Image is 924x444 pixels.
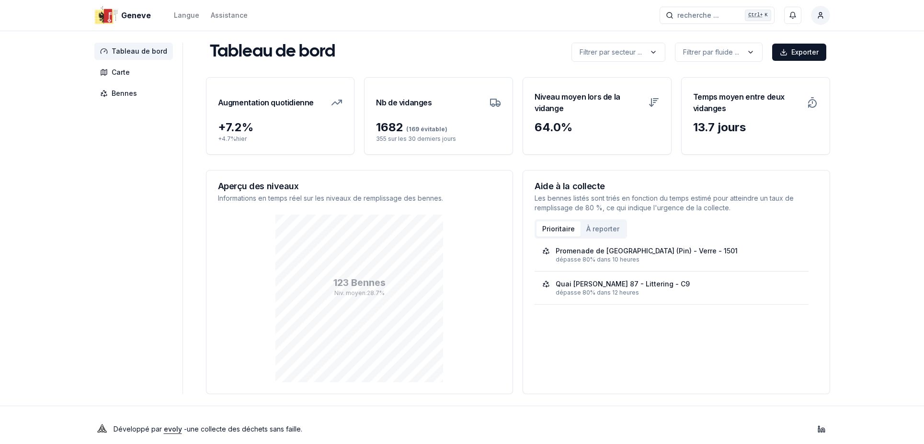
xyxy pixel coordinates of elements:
[94,10,155,21] a: Geneve
[535,120,660,135] div: 64.0 %
[542,279,801,296] a: Quai [PERSON_NAME] 87 - Littering - C9dépasse 80% dans 12 heures
[556,289,801,296] div: dépasse 80% dans 12 heures
[94,43,177,60] a: Tableau de bord
[218,182,502,191] h3: Aperçu des niveaux
[218,89,314,116] h3: Augmentation quotidienne
[94,64,177,81] a: Carte
[683,47,739,57] p: Filtrer par fluide ...
[675,43,763,62] button: label
[218,135,343,143] p: + 4.7 % hier
[174,11,199,20] div: Langue
[580,47,642,57] p: Filtrer par secteur ...
[94,421,110,437] img: Evoly Logo
[535,182,818,191] h3: Aide à la collecte
[218,194,502,203] p: Informations en temps réel sur les niveaux de remplissage des bennes.
[660,7,775,24] button: recherche ...Ctrl+K
[556,256,801,263] div: dépasse 80% dans 10 heures
[556,246,738,256] div: Promenade de [GEOGRAPHIC_DATA] (Pin) - Verre - 1501
[677,11,719,20] span: recherche ...
[571,43,665,62] button: label
[164,425,182,433] a: evoly
[376,120,501,135] div: 1682
[112,89,137,98] span: Bennes
[535,194,818,213] p: Les bennes listés sont triés en fonction du temps estimé pour atteindre un taux de remplissage de...
[174,10,199,21] button: Langue
[114,422,302,436] p: Développé par - une collecte des déchets sans faille .
[112,46,167,56] span: Tableau de bord
[693,89,801,116] h3: Temps moyen entre deux vidanges
[94,85,177,102] a: Bennes
[535,89,642,116] h3: Niveau moyen lors de la vidange
[772,44,826,61] button: Exporter
[94,4,117,27] img: Geneve Logo
[121,10,151,21] span: Geneve
[210,43,335,62] h1: Tableau de bord
[693,120,818,135] div: 13.7 jours
[581,221,625,237] button: À reporter
[112,68,130,77] span: Carte
[556,279,690,289] div: Quai [PERSON_NAME] 87 - Littering - C9
[536,221,581,237] button: Prioritaire
[376,89,432,116] h3: Nb de vidanges
[211,10,248,21] a: Assistance
[376,135,501,143] p: 355 sur les 30 derniers jours
[218,120,343,135] div: + 7.2 %
[403,125,447,133] span: (169 évitable)
[542,246,801,263] a: Promenade de [GEOGRAPHIC_DATA] (Pin) - Verre - 1501dépasse 80% dans 10 heures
